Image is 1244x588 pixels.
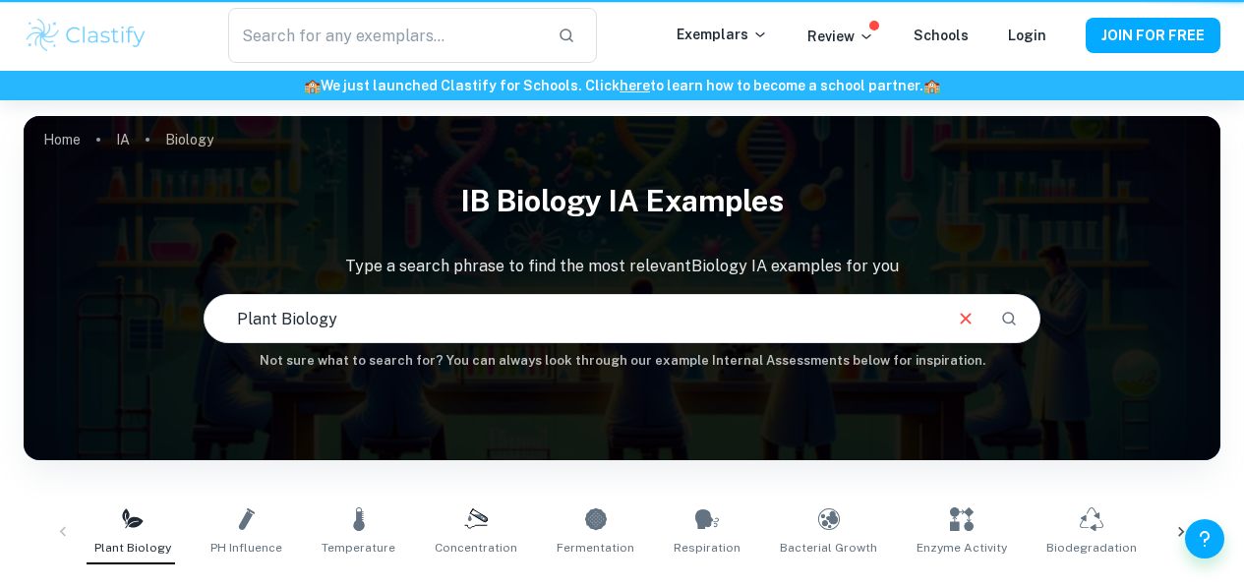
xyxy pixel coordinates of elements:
[1046,539,1137,557] span: Biodegradation
[24,255,1220,278] p: Type a search phrase to find the most relevant Biology IA examples for you
[210,539,282,557] span: pH Influence
[24,351,1220,371] h6: Not sure what to search for? You can always look through our example Internal Assessments below f...
[807,26,874,47] p: Review
[43,126,81,153] a: Home
[322,539,395,557] span: Temperature
[947,300,984,337] button: Clear
[435,539,517,557] span: Concentration
[620,78,650,93] a: here
[1008,28,1046,43] a: Login
[557,539,634,557] span: Fermentation
[228,8,543,63] input: Search for any exemplars...
[677,24,768,45] p: Exemplars
[1185,519,1224,559] button: Help and Feedback
[914,28,969,43] a: Schools
[674,539,740,557] span: Respiration
[1086,18,1220,53] button: JOIN FOR FREE
[116,126,130,153] a: IA
[780,539,877,557] span: Bacterial Growth
[917,539,1007,557] span: Enzyme Activity
[992,302,1026,335] button: Search
[165,129,213,150] p: Biology
[24,16,148,55] img: Clastify logo
[4,75,1240,96] h6: We just launched Clastify for Schools. Click to learn how to become a school partner.
[205,291,940,346] input: E.g. photosynthesis, coffee and protein, HDI and diabetes...
[94,539,171,557] span: Plant Biology
[923,78,940,93] span: 🏫
[304,78,321,93] span: 🏫
[24,171,1220,231] h1: IB Biology IA examples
